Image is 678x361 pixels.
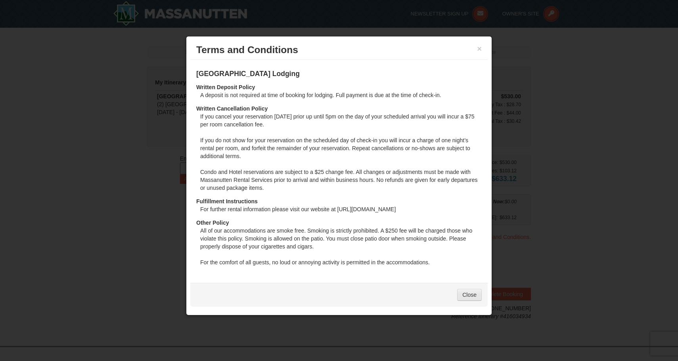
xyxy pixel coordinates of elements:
dd: If you cancel your reservation [DATE] prior up until 5pm on the day of your scheduled arrival you... [200,113,482,197]
dt: Fulfillment Instructions [196,197,482,205]
dd: All of our accommodations are smoke free. Smoking is strictly prohibited. A $250 fee will be char... [200,227,482,343]
a: Close [457,289,482,301]
h3: Terms and Conditions [196,44,482,56]
dt: Written Cancellation Policy [196,105,482,113]
button: × [477,45,482,53]
dt: Written Deposit Policy [196,83,482,91]
dd: For further rental information please visit our website at [URL][DOMAIN_NAME] [200,205,482,219]
dd: A deposit is not required at time of booking for lodging. Full payment is due at the time of chec... [200,91,482,105]
h4: [GEOGRAPHIC_DATA] Lodging [196,70,482,78]
dt: Other Policy [196,219,482,227]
